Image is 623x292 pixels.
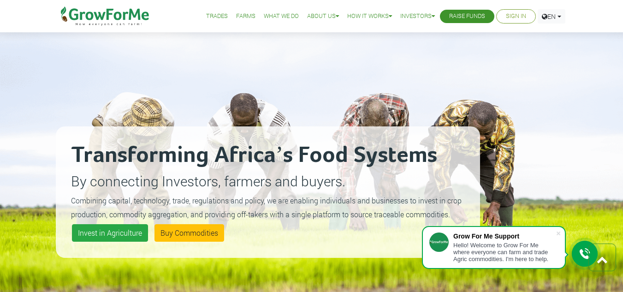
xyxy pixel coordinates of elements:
a: Invest in Agriculture [72,224,148,242]
a: Buy Commodities [154,224,224,242]
a: Investors [400,12,435,21]
div: Hello! Welcome to Grow For Me where everyone can farm and trade Agric commodities. I'm here to help. [453,242,556,262]
a: Farms [236,12,255,21]
a: About Us [307,12,339,21]
small: Combining capital, technology, trade, regulations and policy, we are enabling individuals and bus... [71,196,462,219]
div: Grow For Me Support [453,232,556,240]
a: Sign In [506,12,526,21]
a: EN [538,9,565,24]
a: How it Works [347,12,392,21]
p: By connecting Investors, farmers and buyers. [71,171,465,191]
a: Trades [206,12,228,21]
a: Raise Funds [449,12,485,21]
h2: Transforming Africa’s Food Systems [71,142,465,169]
a: What We Do [264,12,299,21]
